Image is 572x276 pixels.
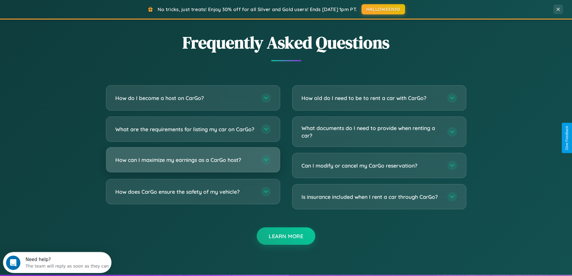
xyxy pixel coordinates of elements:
[23,10,106,16] div: The team will reply as soon as they can
[2,2,112,19] div: Open Intercom Messenger
[3,252,111,273] iframe: Intercom live chat discovery launcher
[362,4,405,14] button: HALLOWEEN30
[301,162,441,169] h3: Can I modify or cancel my CarGo reservation?
[115,188,255,196] h3: How does CarGo ensure the safety of my vehicle?
[301,94,441,102] h3: How old do I need to be to rent a car with CarGo?
[23,5,106,10] div: Need help?
[301,124,441,139] h3: What documents do I need to provide when renting a car?
[106,31,466,54] h2: Frequently Asked Questions
[115,94,255,102] h3: How do I become a host on CarGo?
[115,156,255,164] h3: How can I maximize my earnings as a CarGo host?
[158,6,357,12] span: No tricks, just treats! Enjoy 30% off for all Silver and Gold users! Ends [DATE] 1pm PT.
[6,256,20,270] iframe: Intercom live chat
[115,126,255,133] h3: What are the requirements for listing my car on CarGo?
[301,193,441,201] h3: Is insurance included when I rent a car through CarGo?
[257,227,315,245] button: Learn More
[565,126,569,150] div: Give Feedback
